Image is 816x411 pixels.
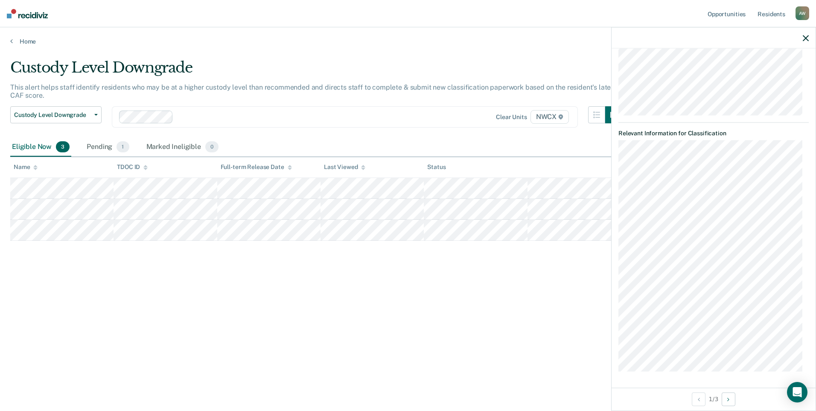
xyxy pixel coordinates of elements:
span: 1 [117,141,129,152]
div: Full-term Release Date [221,163,292,171]
div: Marked Ineligible [145,138,221,157]
dt: Relevant Information for Classification [618,130,809,137]
div: Custody Level Downgrade [10,59,622,83]
div: Name [14,163,38,171]
p: This alert helps staff identify residents who may be at a higher custody level than recommended a... [10,83,617,99]
a: Home [10,38,806,45]
div: Clear units [496,114,527,121]
span: 0 [205,141,219,152]
div: 1 / 3 [612,388,816,410]
button: Previous Opportunity [692,392,705,406]
div: Pending [85,138,131,157]
div: Eligible Now [10,138,71,157]
div: Open Intercom Messenger [787,382,807,402]
div: Last Viewed [324,163,365,171]
div: TDOC ID [117,163,148,171]
img: Recidiviz [7,9,48,18]
div: Status [427,163,446,171]
button: Next Opportunity [722,392,735,406]
span: NWCX [530,110,569,124]
span: Custody Level Downgrade [14,111,91,119]
span: 3 [56,141,70,152]
div: A W [796,6,809,20]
